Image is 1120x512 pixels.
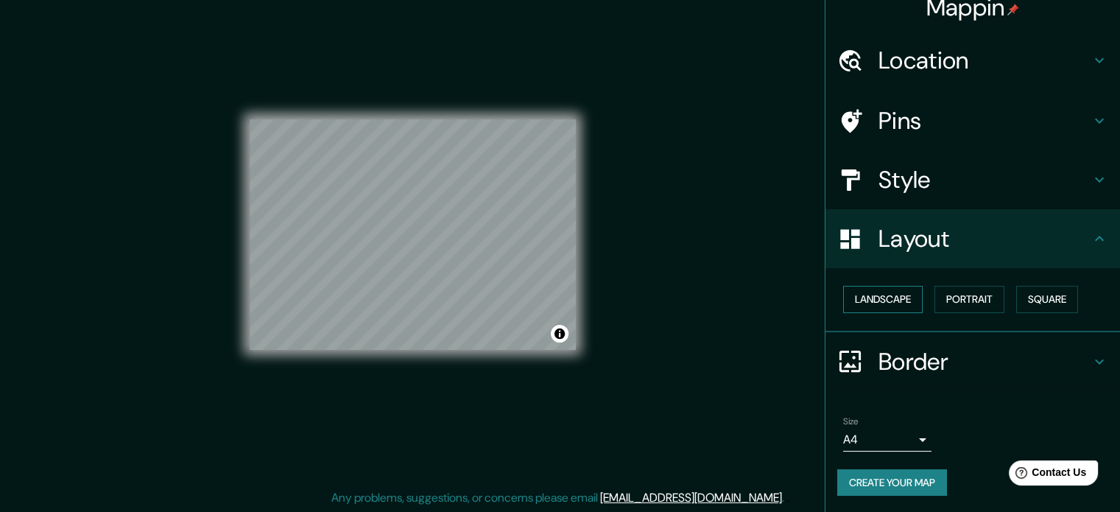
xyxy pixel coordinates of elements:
div: Pins [825,91,1120,150]
h4: Style [878,165,1091,194]
button: Landscape [843,286,923,313]
button: Portrait [934,286,1004,313]
a: [EMAIL_ADDRESS][DOMAIN_NAME] [600,490,782,505]
div: Style [825,150,1120,209]
p: Any problems, suggestions, or concerns please email . [331,489,784,507]
h4: Border [878,347,1091,376]
button: Square [1016,286,1078,313]
iframe: Help widget launcher [989,455,1104,496]
h4: Location [878,46,1091,75]
label: Size [843,415,859,427]
button: Toggle attribution [551,325,568,343]
img: pin-icon.png [1007,4,1019,15]
div: . [784,489,786,507]
div: A4 [843,428,931,452]
div: Location [825,31,1120,90]
div: . [786,489,789,507]
div: Border [825,332,1120,391]
button: Create your map [837,469,947,497]
h4: Pins [878,106,1091,136]
canvas: Map [250,119,576,350]
h4: Layout [878,224,1091,253]
div: Layout [825,209,1120,268]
